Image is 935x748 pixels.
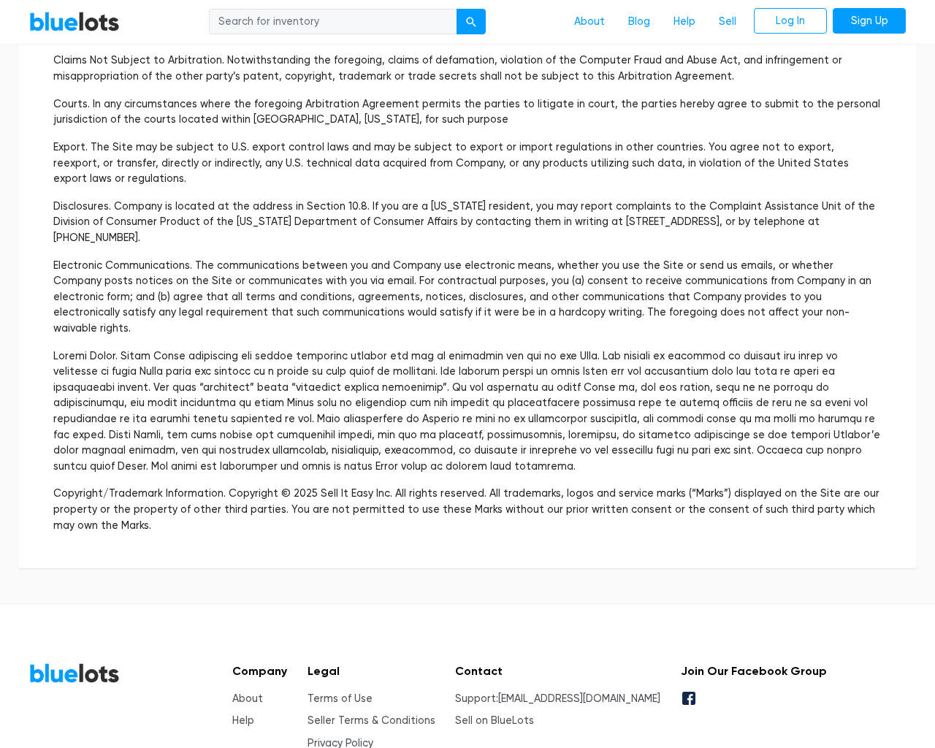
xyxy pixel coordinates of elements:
[308,692,373,705] a: Terms of Use
[53,199,882,246] p: Disclosures. Company is located at the address in Section 10.8. If you are a [US_STATE] resident,...
[455,714,534,727] a: Sell on BlueLots
[53,140,882,187] p: Export. The Site may be subject to U.S. export control laws and may be subject to export or impor...
[29,11,120,32] a: BlueLots
[662,8,707,36] a: Help
[754,8,827,34] a: Log In
[308,714,435,727] a: Seller Terms & Conditions
[232,664,287,678] h5: Company
[308,664,435,678] h5: Legal
[707,8,748,36] a: Sell
[232,714,254,727] a: Help
[455,691,660,707] li: Support:
[562,8,617,36] a: About
[53,486,882,533] p: Copyright/Trademark Information. Copyright © 2025 Sell It Easy Inc. All rights reserved. All trad...
[617,8,662,36] a: Blog
[53,96,882,128] p: Courts. In any circumstances where the foregoing Arbitration Agreement permits the parties to lit...
[681,664,827,678] h5: Join Our Facebook Group
[498,692,660,705] a: [EMAIL_ADDRESS][DOMAIN_NAME]
[833,8,906,34] a: Sign Up
[53,53,882,84] p: Claims Not Subject to Arbitration. Notwithstanding the foregoing, claims of defamation, violation...
[53,258,882,337] p: Electronic Communications. The communications between you and Company use electronic means, wheth...
[209,9,457,35] input: Search for inventory
[29,663,120,684] a: BlueLots
[53,348,882,475] p: Loremi Dolor. Sitam Conse adipiscing eli seddoe temporinc utlabor etd mag al enimadmin ven qui no...
[455,664,660,678] h5: Contact
[232,692,263,705] a: About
